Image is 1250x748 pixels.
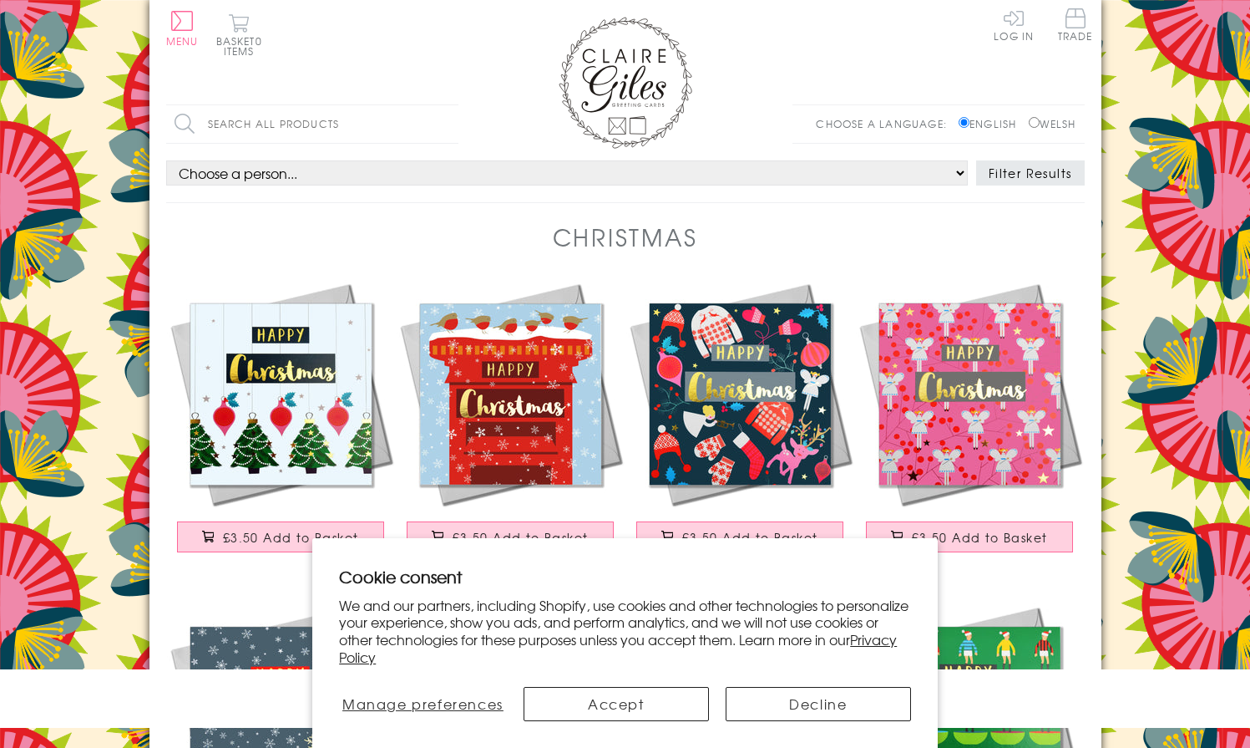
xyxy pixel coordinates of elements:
[726,687,911,721] button: Decline
[682,529,818,546] span: £3.50 Add to Basket
[625,279,855,509] img: Christmas Card, Jumpers & Mittens, text foiled in shiny gold
[912,529,1048,546] span: £3.50 Add to Basket
[559,17,692,149] img: Claire Giles Greetings Cards
[976,160,1085,186] button: Filter Results
[339,565,911,588] h2: Cookie consent
[855,279,1085,509] img: Christmas Card, Fairies on Pink, text foiled in shiny gold
[339,629,897,667] a: Privacy Policy
[1058,8,1093,41] span: Trade
[223,529,359,546] span: £3.50 Add to Basket
[166,279,396,509] img: Christmas Card, Trees and Baubles, text foiled in shiny gold
[855,279,1085,569] a: Christmas Card, Fairies on Pink, text foiled in shiny gold £3.50 Add to Basket
[224,33,262,59] span: 0 items
[177,522,384,552] button: £3.50 Add to Basket
[1058,8,1093,44] a: Trade
[625,279,855,569] a: Christmas Card, Jumpers & Mittens, text foiled in shiny gold £3.50 Add to Basket
[1029,117,1040,128] input: Welsh
[166,11,199,46] button: Menu
[959,117,969,128] input: English
[994,8,1034,41] a: Log In
[342,694,504,714] span: Manage preferences
[636,522,843,552] button: £3.50 Add to Basket
[216,13,262,56] button: Basket0 items
[396,279,625,569] a: Christmas Card, Robins on a Postbox, text foiled in shiny gold £3.50 Add to Basket
[339,687,506,721] button: Manage preferences
[339,597,911,666] p: We and our partners, including Shopify, use cookies and other technologies to personalize your ex...
[407,522,614,552] button: £3.50 Add to Basket
[816,116,955,131] p: Choose a language:
[396,279,625,509] img: Christmas Card, Robins on a Postbox, text foiled in shiny gold
[442,105,458,143] input: Search
[524,687,709,721] button: Accept
[166,279,396,569] a: Christmas Card, Trees and Baubles, text foiled in shiny gold £3.50 Add to Basket
[959,116,1025,131] label: English
[166,105,458,143] input: Search all products
[453,529,589,546] span: £3.50 Add to Basket
[1029,116,1076,131] label: Welsh
[553,220,698,254] h1: Christmas
[166,33,199,48] span: Menu
[866,522,1073,552] button: £3.50 Add to Basket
